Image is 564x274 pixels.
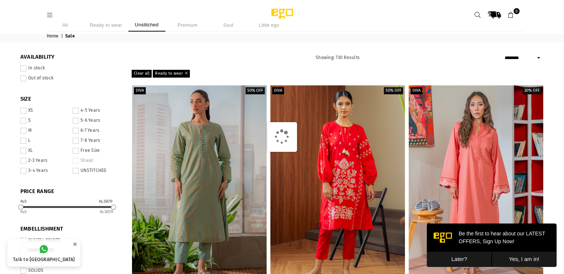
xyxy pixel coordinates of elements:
label: 2-3 Years [20,158,68,164]
label: 6-7 Years [73,128,121,134]
span: EMBELLISHMENT [20,225,121,233]
label: 7-8 Years [73,138,121,144]
li: Little ego [251,19,288,32]
ins: 36519 [100,210,113,214]
a: Home [47,33,60,39]
a: 0 [504,8,518,22]
label: 30% off [522,87,541,94]
a: Talk to [GEOGRAPHIC_DATA] [7,239,80,267]
a: Clear all [132,70,152,77]
iframe: webpush-onsite [427,224,557,267]
label: UNSTITCHED [73,168,121,174]
label: Diva [410,87,422,94]
label: XS [20,108,68,114]
label: 3-4 Years [20,168,68,174]
li: Soul [210,19,247,32]
label: Shawl [73,158,121,164]
button: Yes, I am in! [65,28,130,43]
nav: breadcrumbs [41,30,523,42]
li: Premium [169,19,206,32]
label: 5-6 Years [73,118,121,124]
span: Showing: 730 Results [316,55,360,60]
span: SIZE [20,95,121,103]
span: 0 [514,8,520,14]
label: M [20,128,68,134]
div: ₨0 [20,200,27,203]
label: SOLIDS [20,268,121,274]
ins: 0 [20,210,27,214]
li: Unstitched [128,19,165,32]
a: Search [471,8,484,22]
label: In stock [20,65,121,71]
label: 50% off [245,87,265,94]
label: Diva [134,87,146,94]
li: All [47,19,84,32]
span: PRICE RANGE [20,188,121,195]
span: Sale [65,33,76,39]
label: DIGITAL PRINTS [20,238,121,244]
label: XL [20,148,68,154]
span: Availability [20,53,121,61]
button: × [70,238,79,250]
li: Ready to wear [88,19,125,32]
img: Ego [251,7,314,22]
a: Ready to wear [153,70,190,77]
span: | [61,33,64,39]
label: 4-5 Years [73,108,121,114]
label: L [20,138,68,144]
div: ₨36519 [99,200,112,203]
label: Free Size [73,148,121,154]
label: Diva [272,87,284,94]
a: Menu [43,12,57,17]
label: 50% off [384,87,403,94]
label: Out of stock [20,75,121,81]
label: S [20,118,68,124]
